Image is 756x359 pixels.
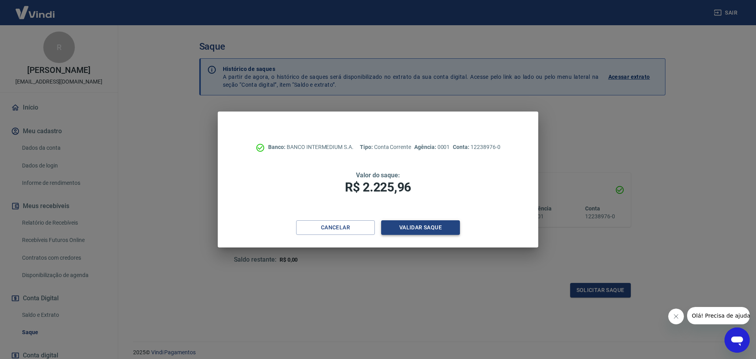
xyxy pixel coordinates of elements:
[453,143,500,151] p: 12238976-0
[414,143,450,151] p: 0001
[724,327,750,353] iframe: Botão para abrir a janela de mensagens
[296,220,375,235] button: Cancelar
[687,307,750,324] iframe: Mensagem da empresa
[345,180,411,195] span: R$ 2.225,96
[453,144,471,150] span: Conta:
[268,143,354,151] p: BANCO INTERMEDIUM S.A.
[668,309,684,324] iframe: Fechar mensagem
[381,220,460,235] button: Validar saque
[414,144,437,150] span: Agência:
[356,171,400,179] span: Valor do saque:
[360,143,411,151] p: Conta Corrente
[268,144,287,150] span: Banco:
[360,144,374,150] span: Tipo:
[5,6,66,12] span: Olá! Precisa de ajuda?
